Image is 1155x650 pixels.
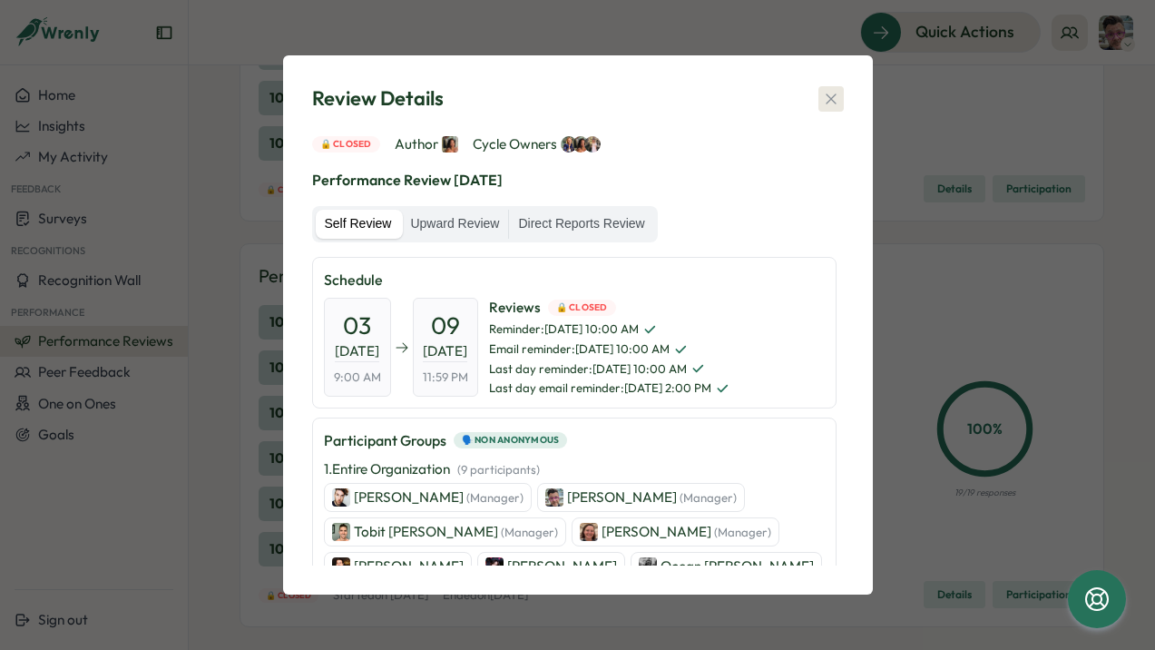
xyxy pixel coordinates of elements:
[324,459,540,479] p: 1 . Entire Organization
[631,552,822,581] a: Ocean AllenOcean [PERSON_NAME]
[489,341,729,358] span: Email reminder : [DATE] 10:00 AM
[489,361,729,378] span: Last day reminder : [DATE] 10:00 AM
[573,136,589,153] img: Viveca Riley
[332,523,350,541] img: Tobit Michael
[567,487,737,507] p: [PERSON_NAME]
[431,310,460,341] span: 09
[584,136,601,153] img: Hannah Saunders
[580,523,598,541] img: Charley Watters
[332,557,350,576] img: Carlton Huber
[485,557,504,576] img: Dannielle
[423,369,468,386] span: 11:59 PM
[457,462,540,477] span: ( 9 participants )
[324,517,566,547] a: Tobit MichaelTobit [PERSON_NAME] (Manager)
[489,298,729,318] span: Reviews
[501,525,558,539] span: (Manager)
[401,210,508,239] label: Upward Review
[466,490,524,505] span: (Manager)
[661,556,814,576] p: Ocean [PERSON_NAME]
[680,490,737,505] span: (Manager)
[335,341,379,362] span: [DATE]
[489,321,729,338] span: Reminder : [DATE] 10:00 AM
[537,483,745,512] a: Chris Forlano[PERSON_NAME] (Manager)
[332,488,350,507] img: Jay Cowle
[509,210,653,239] label: Direct Reports Review
[324,269,825,291] p: Schedule
[316,210,401,239] label: Self Review
[354,556,464,576] p: [PERSON_NAME]
[714,525,771,539] span: (Manager)
[572,517,779,547] a: Charley Watters[PERSON_NAME] (Manager)
[489,380,729,397] span: Last day email reminder : [DATE] 2:00 PM
[556,300,608,315] span: 🔒 Closed
[312,84,444,113] span: Review Details
[473,134,601,154] span: Cycle Owners
[334,369,381,386] span: 9:00 AM
[354,522,558,542] p: Tobit [PERSON_NAME]
[639,557,657,576] img: Ocean Allen
[442,136,458,153] img: Viveca Riley
[561,136,577,153] img: Hanna Smith
[395,134,458,154] span: Author
[545,488,563,507] img: Chris Forlano
[462,433,560,448] span: 🗣️ Non Anonymous
[324,429,446,452] p: Participant Groups
[312,169,844,192] p: Performance Review [DATE]
[477,552,625,581] a: Dannielle[PERSON_NAME]
[324,552,472,581] a: Carlton Huber[PERSON_NAME]
[320,137,372,152] span: 🔒 Closed
[423,341,467,362] span: [DATE]
[602,522,771,542] p: [PERSON_NAME]
[354,487,524,507] p: [PERSON_NAME]
[507,556,617,576] p: [PERSON_NAME]
[324,483,532,512] a: Jay Cowle[PERSON_NAME] (Manager)
[343,310,371,341] span: 03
